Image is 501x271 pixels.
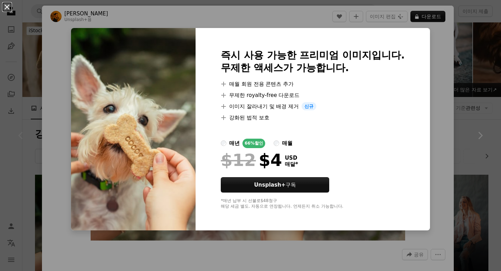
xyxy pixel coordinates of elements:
strong: Unsplash+ [254,182,285,188]
input: 매월 [274,140,279,146]
h2: 즉시 사용 가능한 프리미엄 이미지입니다. 무제한 액세스가 가능합니다. [221,49,405,74]
img: premium_photo-1692604333681-57678110a9c0 [71,28,196,231]
div: 매년 [229,139,240,147]
div: *매년 납부 시 선불로 $48 청구 해당 세금 별도. 자동으로 연장됩니다. 언제든지 취소 가능합니다. [221,198,405,209]
span: $12 [221,151,256,169]
li: 무제한 royalty-free 다운로드 [221,91,405,99]
li: 강화된 법적 보호 [221,113,405,122]
li: 매월 회원 전용 콘텐츠 추가 [221,80,405,88]
div: $4 [221,151,282,169]
div: 매월 [282,139,292,147]
li: 이미지 잘라내기 및 배경 제거 [221,102,405,111]
button: Unsplash+구독 [221,177,329,193]
div: 66% 할인 [242,139,265,148]
input: 매년66%할인 [221,140,226,146]
span: 신규 [302,102,316,111]
span: USD [285,155,298,161]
